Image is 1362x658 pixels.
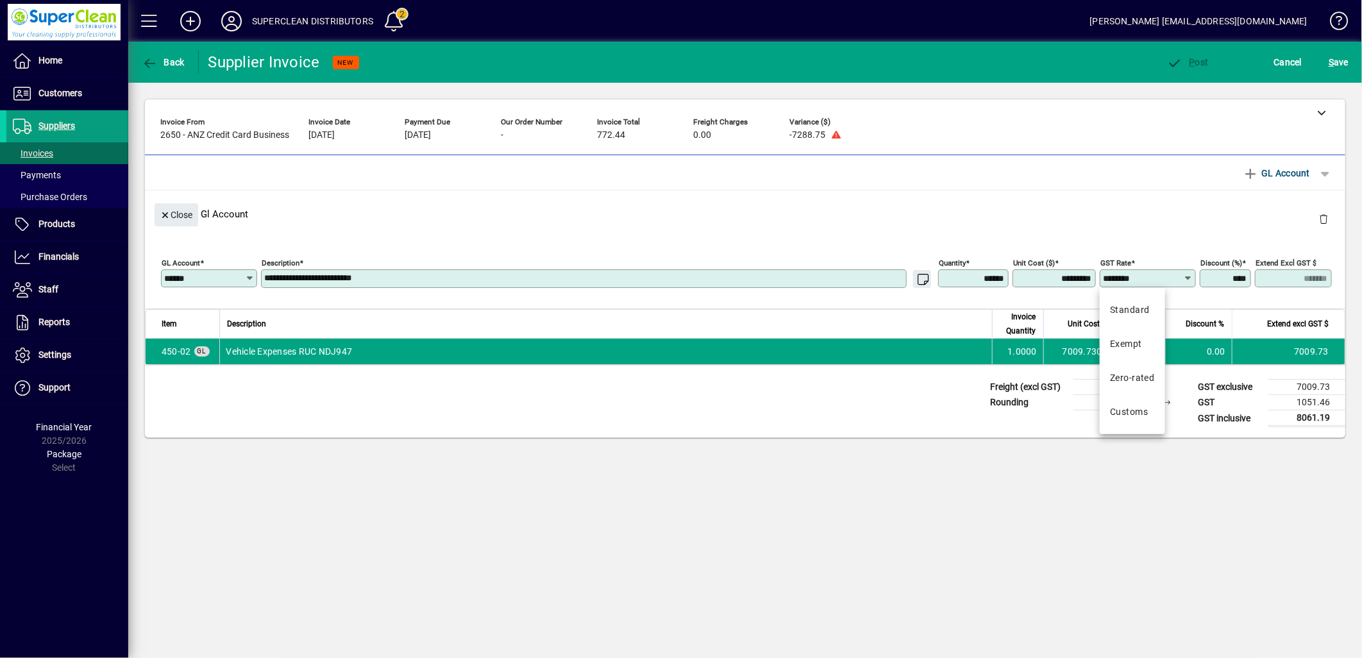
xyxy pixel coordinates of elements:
mat-label: Extend excl GST $ [1256,258,1316,267]
td: 1051.46 [1268,395,1345,410]
span: Description [228,317,267,331]
span: ave [1329,52,1349,72]
span: GL [198,348,206,355]
div: Exempt [1110,337,1142,351]
span: GL Account [1243,163,1310,183]
a: Products [6,208,128,240]
td: Vehicle Expenses RUC NDJ947 [219,339,993,364]
span: Support [38,382,71,392]
td: 0.00 [1165,339,1232,364]
app-page-header-button: Delete [1308,213,1339,224]
span: - [501,130,503,140]
div: Customs [1110,405,1148,419]
td: 7009.73 [1268,380,1345,395]
span: 772.44 [597,130,625,140]
button: Delete [1308,203,1339,234]
mat-label: GST rate [1100,258,1131,267]
div: Supplier Invoice [208,52,320,72]
a: Purchase Orders [6,186,128,208]
span: Cancel [1274,52,1302,72]
span: Home [38,55,62,65]
td: 7009.7300 [1043,339,1114,364]
span: Discount % [1186,317,1224,331]
mat-label: Unit Cost ($) [1013,258,1055,267]
td: Rounding [984,395,1073,410]
td: 8061.19 [1268,410,1345,426]
span: Extend excl GST $ [1267,317,1329,331]
a: Home [6,45,128,77]
mat-option: Standard [1100,293,1164,327]
app-page-header-button: Back [128,51,199,74]
mat-label: Quantity [939,258,966,267]
a: Payments [6,164,128,186]
span: P [1190,57,1195,67]
span: Unit Cost $ [1068,317,1106,331]
span: Financials [38,251,79,262]
button: Back [139,51,188,74]
span: Customers [38,88,82,98]
button: Post [1164,51,1212,74]
span: Invoices [13,148,53,158]
span: Item [162,317,177,331]
mat-option: Zero-rated [1100,361,1164,395]
div: Zero-rated [1110,371,1154,385]
a: Customers [6,78,128,110]
span: S [1329,57,1334,67]
td: 7009.73 [1232,339,1345,364]
td: Freight (excl GST) [984,380,1073,395]
mat-option: Exempt [1100,327,1164,361]
span: Purchase Orders [13,192,87,202]
a: Invoices [6,142,128,164]
span: Settings [38,350,71,360]
td: 0.00 [1073,395,1150,410]
span: Financial Year [37,422,92,432]
span: 0.00 [693,130,711,140]
span: -7288.75 [789,130,825,140]
a: Staff [6,274,128,306]
mat-option: Customs [1100,395,1164,429]
span: Products [38,219,75,229]
button: Add [170,10,211,33]
span: Staff [38,284,58,294]
span: ost [1167,57,1209,67]
button: Save [1325,51,1352,74]
button: Close [155,203,198,226]
a: Knowledge Base [1320,3,1346,44]
div: Standard [1110,303,1150,317]
span: Vehicle Expenses [162,345,191,358]
span: Package [47,449,81,459]
span: NEW [338,58,354,67]
td: GST inclusive [1191,410,1268,426]
button: Profile [211,10,252,33]
td: GST [1191,395,1268,410]
span: Back [142,57,185,67]
span: Payments [13,170,61,180]
div: [PERSON_NAME] [EMAIL_ADDRESS][DOMAIN_NAME] [1090,11,1307,31]
a: Financials [6,241,128,273]
td: GST exclusive [1191,380,1268,395]
a: Support [6,372,128,404]
span: Close [160,205,193,226]
button: GL Account [1236,162,1316,185]
td: 0.00 [1073,380,1150,395]
a: Settings [6,339,128,371]
a: Reports [6,307,128,339]
span: [DATE] [405,130,431,140]
mat-label: Discount (%) [1200,258,1242,267]
span: [DATE] [308,130,335,140]
button: Cancel [1271,51,1306,74]
app-page-header-button: Close [151,208,201,220]
div: Gl Account [145,190,1345,237]
mat-label: Description [262,258,299,267]
mat-label: GL Account [162,258,200,267]
div: SUPERCLEAN DISTRIBUTORS [252,11,373,31]
span: Suppliers [38,121,75,131]
td: 1.0000 [992,339,1043,364]
span: Reports [38,317,70,327]
span: Invoice Quantity [1000,310,1036,338]
span: 2650 - ANZ Credit Card Business [160,130,289,140]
